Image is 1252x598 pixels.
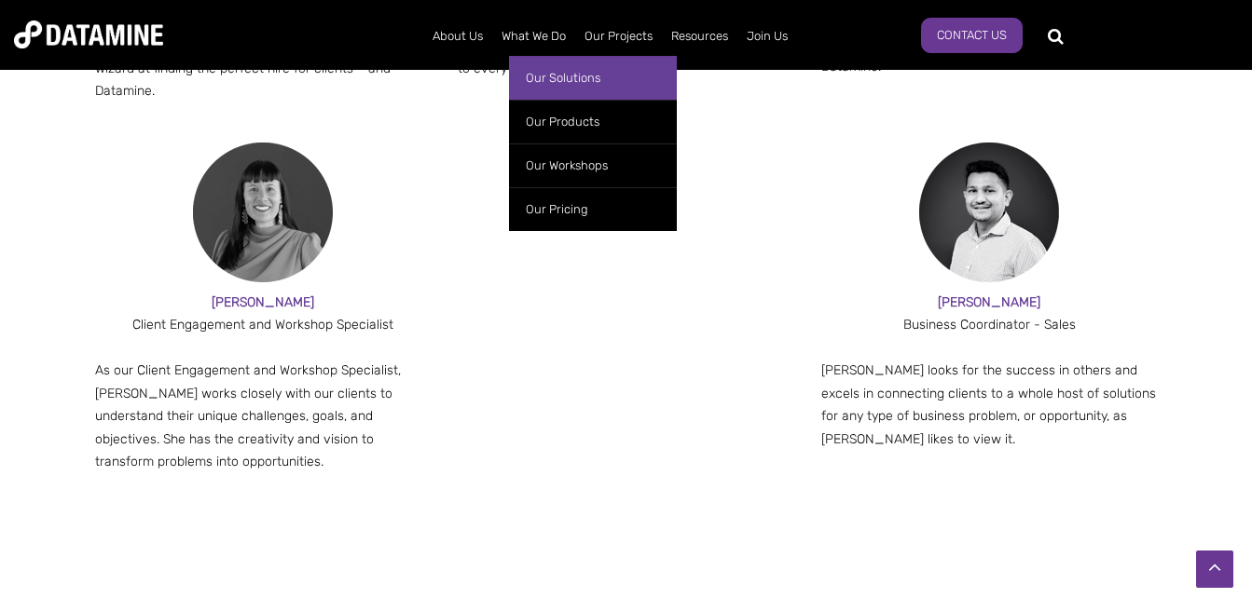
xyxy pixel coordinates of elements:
[212,294,314,310] span: [PERSON_NAME]
[509,143,677,187] a: Our Workshops
[423,12,492,61] a: About Us
[95,360,432,474] p: As our Client Engagement and Workshop Specialist, [PERSON_NAME] works closely with our clients to...
[821,360,1158,451] p: [PERSON_NAME] looks for the success in others and excels in connecting clients to a whole host of...
[193,143,333,282] img: Rosie Addison
[509,187,677,231] a: Our Pricing
[921,18,1023,53] a: Contact Us
[821,314,1158,337] div: Business Coordinator - Sales
[919,143,1059,282] img: Mulkeet
[14,20,163,48] img: Datamine
[737,12,797,61] a: Join Us
[509,56,677,100] a: Our Solutions
[95,314,432,337] div: Client Engagement and Workshop Specialist
[662,12,737,61] a: Resources
[492,12,575,61] a: What We Do
[575,12,662,61] a: Our Projects
[509,100,677,143] a: Our Products
[938,294,1040,310] span: [PERSON_NAME]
